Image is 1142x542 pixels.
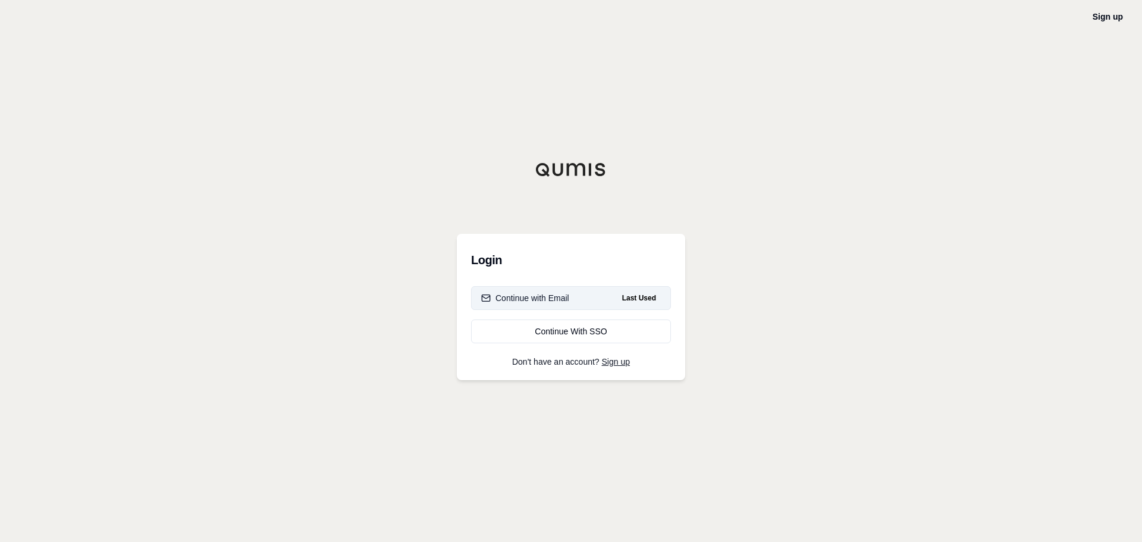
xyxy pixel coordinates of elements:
[481,325,661,337] div: Continue With SSO
[471,286,671,310] button: Continue with EmailLast Used
[471,358,671,366] p: Don't have an account?
[1093,12,1123,21] a: Sign up
[471,248,671,272] h3: Login
[471,319,671,343] a: Continue With SSO
[535,162,607,177] img: Qumis
[481,292,569,304] div: Continue with Email
[602,357,630,366] a: Sign up
[617,291,661,305] span: Last Used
